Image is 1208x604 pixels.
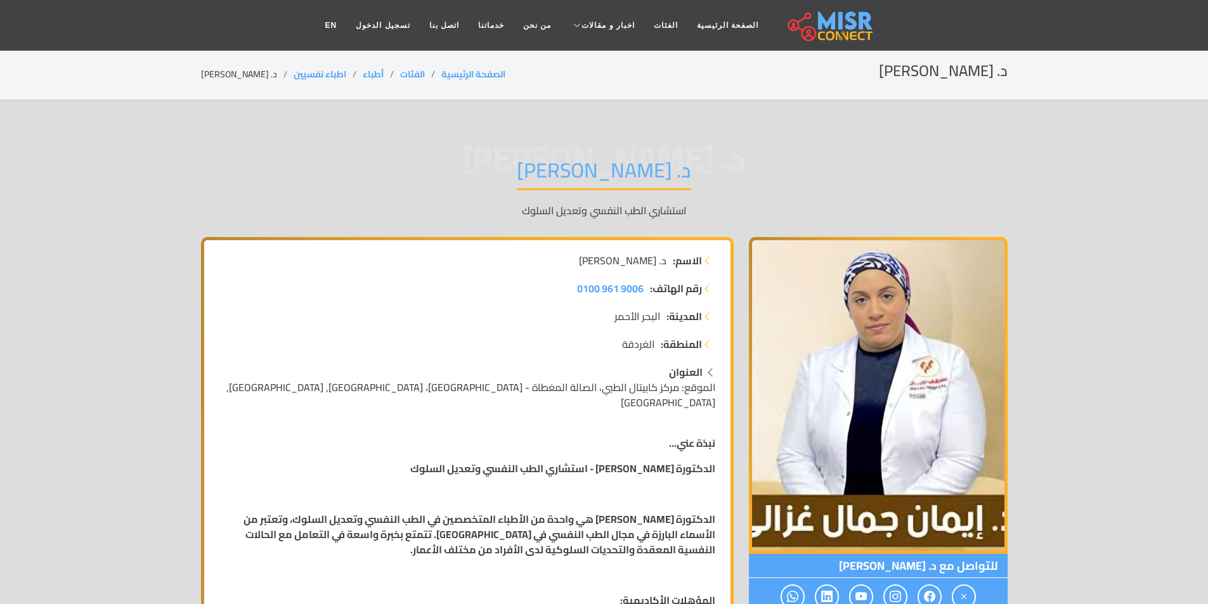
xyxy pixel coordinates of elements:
h1: د. [PERSON_NAME] [517,158,691,190]
a: الصفحة الرئيسية [687,13,768,37]
a: من نحن [514,13,561,37]
span: الغردقة [622,337,654,352]
img: د. إيمان جمال غزالي [749,237,1008,554]
strong: نبذة عني... [669,434,715,453]
strong: العنوان [669,363,703,382]
span: اخبار و مقالات [581,20,635,31]
a: خدماتنا [469,13,514,37]
span: للتواصل مع د. [PERSON_NAME] [749,554,1008,578]
strong: الدكتورة [PERSON_NAME] - استشاري الطب النفسي وتعديل السلوك [410,459,715,478]
li: د. [PERSON_NAME] [201,68,294,81]
a: ‎0100 961 9006 [577,281,644,296]
strong: الدكتورة [PERSON_NAME] هي واحدة من الأطباء المتخصصين في الطب النفسي وتعديل السلوك، وتعتبر من الأس... [244,510,715,559]
a: EN [316,13,347,37]
p: استشاري الطب النفسي وتعديل السلوك [201,203,1008,218]
span: د. [PERSON_NAME] [579,253,666,268]
h2: د. [PERSON_NAME] [879,62,1008,80]
strong: المدينة: [666,309,702,324]
strong: المنطقة: [661,337,702,352]
a: الصفحة الرئيسية [441,66,505,82]
a: اتصل بنا [420,13,469,37]
span: البحر الأحمر [614,309,660,324]
a: أطباء [363,66,384,82]
a: اطباء نفسيين [294,66,346,82]
a: الفئات [644,13,687,37]
a: اخبار و مقالات [561,13,644,37]
strong: رقم الهاتف: [650,281,702,296]
span: الموقع: مركز كابيتال الطبي، الصالة المغطاة - [GEOGRAPHIC_DATA]، [GEOGRAPHIC_DATA], [GEOGRAPHIC_DA... [226,378,715,412]
strong: الاسم: [673,253,702,268]
img: main.misr_connect [788,10,873,41]
a: الفئات [400,66,425,82]
a: تسجيل الدخول [346,13,419,37]
span: ‎0100 961 9006 [577,279,644,298]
